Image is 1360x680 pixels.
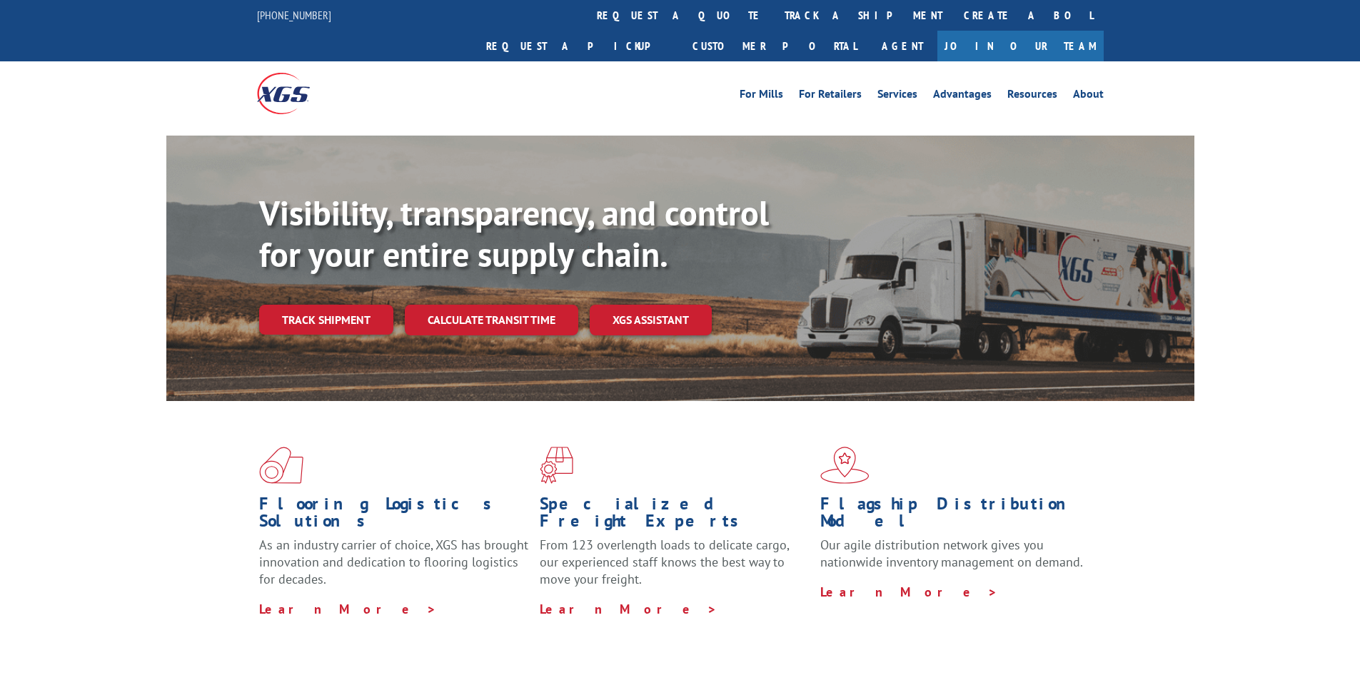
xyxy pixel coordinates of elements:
img: xgs-icon-flagship-distribution-model-red [820,447,870,484]
a: Learn More > [259,601,437,617]
img: xgs-icon-total-supply-chain-intelligence-red [259,447,303,484]
b: Visibility, transparency, and control for your entire supply chain. [259,191,769,276]
a: Request a pickup [475,31,682,61]
h1: Flagship Distribution Model [820,495,1090,537]
p: From 123 overlength loads to delicate cargo, our experienced staff knows the best way to move you... [540,537,810,600]
img: xgs-icon-focused-on-flooring-red [540,447,573,484]
a: Services [877,88,917,104]
h1: Specialized Freight Experts [540,495,810,537]
a: About [1073,88,1104,104]
a: Advantages [933,88,992,104]
a: Learn More > [540,601,717,617]
span: Our agile distribution network gives you nationwide inventory management on demand. [820,537,1083,570]
span: As an industry carrier of choice, XGS has brought innovation and dedication to flooring logistics... [259,537,528,587]
h1: Flooring Logistics Solutions [259,495,529,537]
a: XGS ASSISTANT [590,305,712,335]
a: For Mills [740,88,783,104]
a: Resources [1007,88,1057,104]
a: Customer Portal [682,31,867,61]
a: Join Our Team [937,31,1104,61]
a: Track shipment [259,305,393,335]
a: Learn More > [820,584,998,600]
a: For Retailers [799,88,862,104]
a: Agent [867,31,937,61]
a: [PHONE_NUMBER] [257,8,331,22]
a: Calculate transit time [405,305,578,335]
